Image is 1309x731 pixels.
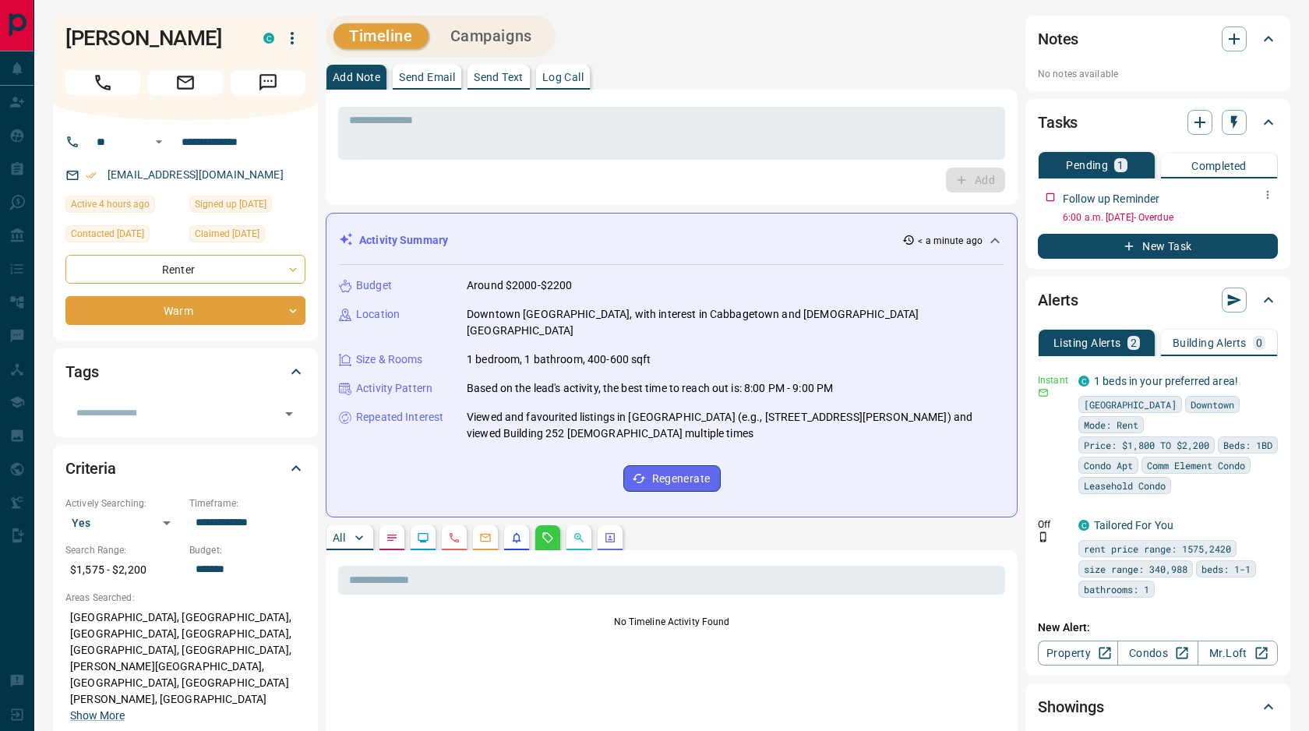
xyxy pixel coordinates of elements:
span: [GEOGRAPHIC_DATA] [1084,397,1177,412]
span: Message [231,70,305,95]
div: Tags [65,353,305,390]
span: Downtown [1191,397,1234,412]
p: 0 [1256,337,1262,348]
a: 1 beds in your preferred area! [1094,375,1238,387]
h2: Notes [1038,26,1078,51]
span: Contacted [DATE] [71,226,144,242]
span: Price: $1,800 TO $2,200 [1084,437,1209,453]
button: Open [150,132,168,151]
svg: Push Notification Only [1038,531,1049,542]
svg: Requests [542,531,554,544]
h2: Criteria [65,456,116,481]
h2: Showings [1038,694,1104,719]
p: Completed [1191,161,1247,171]
p: Budget: [189,543,305,557]
span: Email [148,70,223,95]
p: Activity Summary [359,232,448,249]
h2: Alerts [1038,288,1078,313]
p: 6:00 a.m. [DATE] - Overdue [1063,210,1278,224]
a: Property [1038,641,1118,666]
p: Search Range: [65,543,182,557]
button: Regenerate [623,465,721,492]
svg: Agent Actions [604,531,616,544]
div: Notes [1038,20,1278,58]
p: Send Email [399,72,455,83]
svg: Email [1038,387,1049,398]
span: size range: 340,988 [1084,561,1187,577]
div: Yes [65,510,182,535]
p: No Timeline Activity Found [338,615,1005,629]
p: Budget [356,277,392,294]
p: Viewed and favourited listings in [GEOGRAPHIC_DATA] (e.g., [STREET_ADDRESS][PERSON_NAME]) and vie... [467,409,1004,442]
div: Activity Summary< a minute ago [339,226,1004,255]
div: Showings [1038,688,1278,726]
span: Active 4 hours ago [71,196,150,212]
span: Call [65,70,140,95]
a: [EMAIL_ADDRESS][DOMAIN_NAME] [108,168,284,181]
div: condos.ca [263,33,274,44]
span: Leasehold Condo [1084,478,1166,493]
a: Tailored For You [1094,519,1173,531]
div: Renter [65,255,305,284]
span: Comm Element Condo [1147,457,1245,473]
p: Pending [1066,160,1108,171]
p: No notes available [1038,67,1278,81]
p: Listing Alerts [1053,337,1121,348]
span: Claimed [DATE] [195,226,259,242]
p: Send Text [474,72,524,83]
span: bathrooms: 1 [1084,581,1149,597]
svg: Notes [386,531,398,544]
p: Instant [1038,373,1069,387]
button: Open [278,403,300,425]
a: Mr.Loft [1198,641,1278,666]
span: rent price range: 1575,2420 [1084,541,1231,556]
p: All [333,532,345,543]
div: Fri Sep 05 2025 [189,225,305,247]
div: Alerts [1038,281,1278,319]
p: Location [356,306,400,323]
div: Fri Sep 05 2025 [189,196,305,217]
h1: [PERSON_NAME] [65,26,240,51]
p: Based on the lead's activity, the best time to reach out is: 8:00 PM - 9:00 PM [467,380,833,397]
p: Follow up Reminder [1063,191,1159,207]
div: Fri Sep 05 2025 [65,225,182,247]
p: Timeframe: [189,496,305,510]
p: [GEOGRAPHIC_DATA], [GEOGRAPHIC_DATA], [GEOGRAPHIC_DATA], [GEOGRAPHIC_DATA], [GEOGRAPHIC_DATA], [G... [65,605,305,729]
span: Mode: Rent [1084,417,1138,433]
div: Tasks [1038,104,1278,141]
h2: Tags [65,359,98,384]
p: Size & Rooms [356,351,423,368]
svg: Opportunities [573,531,585,544]
p: Log Call [542,72,584,83]
p: $1,575 - $2,200 [65,557,182,583]
div: Criteria [65,450,305,487]
h2: Tasks [1038,110,1078,135]
p: Off [1038,517,1069,531]
svg: Calls [448,531,460,544]
a: Condos [1117,641,1198,666]
svg: Emails [479,531,492,544]
div: condos.ca [1078,376,1089,387]
p: Areas Searched: [65,591,305,605]
p: 1 [1117,160,1124,171]
button: Show More [70,708,125,724]
p: Building Alerts [1173,337,1247,348]
div: Warm [65,296,305,325]
p: 2 [1131,337,1137,348]
span: Condo Apt [1084,457,1133,473]
span: Signed up [DATE] [195,196,266,212]
svg: Lead Browsing Activity [417,531,429,544]
p: Repeated Interest [356,409,443,426]
button: Timeline [333,23,429,49]
p: Actively Searching: [65,496,182,510]
svg: Listing Alerts [510,531,523,544]
svg: Email Verified [86,170,97,181]
button: New Task [1038,234,1278,259]
span: Beds: 1BD [1223,437,1272,453]
p: Activity Pattern [356,380,432,397]
p: New Alert: [1038,620,1278,636]
p: Around $2000-$2200 [467,277,572,294]
div: condos.ca [1078,520,1089,531]
p: Downtown [GEOGRAPHIC_DATA], with interest in Cabbagetown and [DEMOGRAPHIC_DATA][GEOGRAPHIC_DATA] [467,306,1004,339]
button: Campaigns [435,23,548,49]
